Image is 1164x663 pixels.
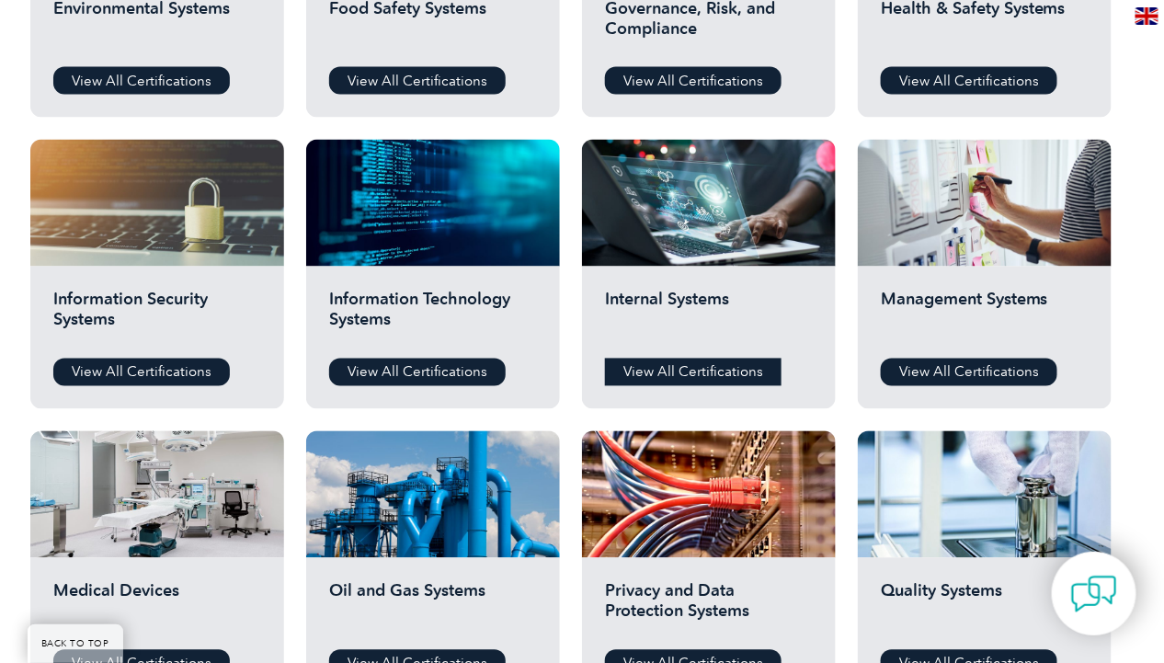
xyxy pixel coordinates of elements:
h2: Medical Devices [53,581,261,636]
h2: Privacy and Data Protection Systems [605,581,813,636]
h2: Internal Systems [605,290,813,345]
a: View All Certifications [53,67,230,95]
a: BACK TO TOP [28,624,123,663]
a: View All Certifications [881,359,1057,386]
h2: Quality Systems [881,581,1089,636]
a: View All Certifications [329,359,506,386]
a: View All Certifications [329,67,506,95]
a: View All Certifications [605,67,782,95]
h2: Oil and Gas Systems [329,581,537,636]
h2: Information Security Systems [53,290,261,345]
a: View All Certifications [881,67,1057,95]
a: View All Certifications [53,359,230,386]
a: View All Certifications [605,359,782,386]
img: en [1135,7,1158,25]
img: contact-chat.png [1071,571,1117,617]
h2: Management Systems [881,290,1089,345]
h2: Information Technology Systems [329,290,537,345]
